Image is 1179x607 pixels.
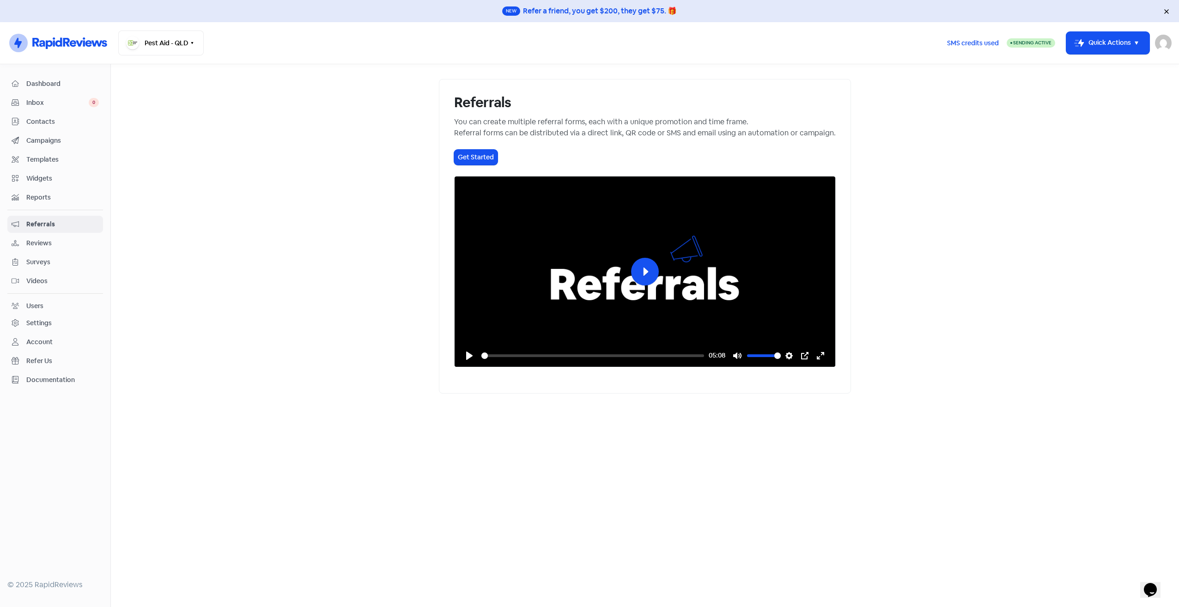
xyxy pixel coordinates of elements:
[26,318,52,328] div: Settings
[7,132,103,149] a: Campaigns
[26,193,99,202] span: Reports
[1155,35,1172,51] img: User
[523,6,677,17] div: Refer a friend, you get $200, they get $75. 🎁
[1140,570,1170,598] iframe: chat widget
[454,116,836,139] div: You can create multiple referral forms, each with a unique promotion and time frame. Referral for...
[7,254,103,271] a: Surveys
[26,375,99,385] span: Documentation
[7,315,103,332] a: Settings
[1007,37,1055,49] a: Sending Active
[118,30,204,55] button: Pest Aid - QLD
[7,151,103,168] a: Templates
[26,136,99,146] span: Campaigns
[947,38,999,48] span: SMS credits used
[26,155,99,164] span: Templates
[462,348,477,363] button: Play
[7,189,103,206] a: Reports
[26,257,99,267] span: Surveys
[631,258,659,285] button: Play
[7,216,103,233] a: Referrals
[1066,32,1149,54] button: Quick Actions
[26,98,89,108] span: Inbox
[709,350,725,361] div: Current time
[747,351,781,360] input: Volume
[939,37,1007,47] a: SMS credits used
[26,117,99,127] span: Contacts
[7,334,103,351] a: Account
[7,273,103,290] a: Videos
[1013,40,1051,46] span: Sending Active
[26,219,99,229] span: Referrals
[7,352,103,370] a: Refer Us
[26,337,53,347] div: Account
[26,174,99,183] span: Widgets
[7,113,103,130] a: Contacts
[502,6,520,16] span: New
[7,579,103,590] div: © 2025 RapidReviews
[26,356,99,366] span: Refer Us
[7,297,103,315] a: Users
[7,235,103,252] a: Reviews
[26,276,99,286] span: Videos
[89,98,99,107] span: 0
[7,94,103,111] a: Inbox 0
[7,75,103,92] a: Dashboard
[454,150,498,165] button: Get Started
[7,170,103,187] a: Widgets
[26,238,99,248] span: Reviews
[26,79,99,89] span: Dashboard
[454,94,836,111] h1: Referrals
[26,301,43,311] div: Users
[481,351,704,360] input: Seek
[7,371,103,388] a: Documentation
